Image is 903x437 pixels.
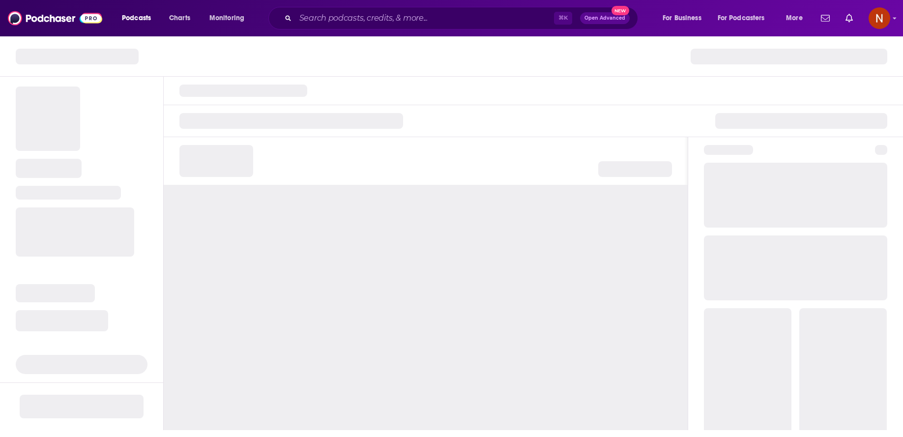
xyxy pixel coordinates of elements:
span: ⌘ K [554,12,572,25]
button: open menu [203,10,257,26]
span: For Business [663,11,701,25]
input: Search podcasts, credits, & more... [295,10,554,26]
img: User Profile [869,7,890,29]
button: open menu [711,10,779,26]
span: Podcasts [122,11,151,25]
button: open menu [779,10,815,26]
img: Podchaser - Follow, Share and Rate Podcasts [8,9,102,28]
div: Search podcasts, credits, & more... [278,7,647,29]
span: For Podcasters [718,11,765,25]
span: New [612,6,629,15]
button: open menu [115,10,164,26]
button: Show profile menu [869,7,890,29]
span: Charts [169,11,190,25]
button: Open AdvancedNew [580,12,630,24]
a: Charts [163,10,196,26]
a: Show notifications dropdown [842,10,857,27]
button: open menu [656,10,714,26]
span: Logged in as AdelNBM [869,7,890,29]
span: Open Advanced [584,16,625,21]
a: Show notifications dropdown [817,10,834,27]
span: Monitoring [209,11,244,25]
span: More [786,11,803,25]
